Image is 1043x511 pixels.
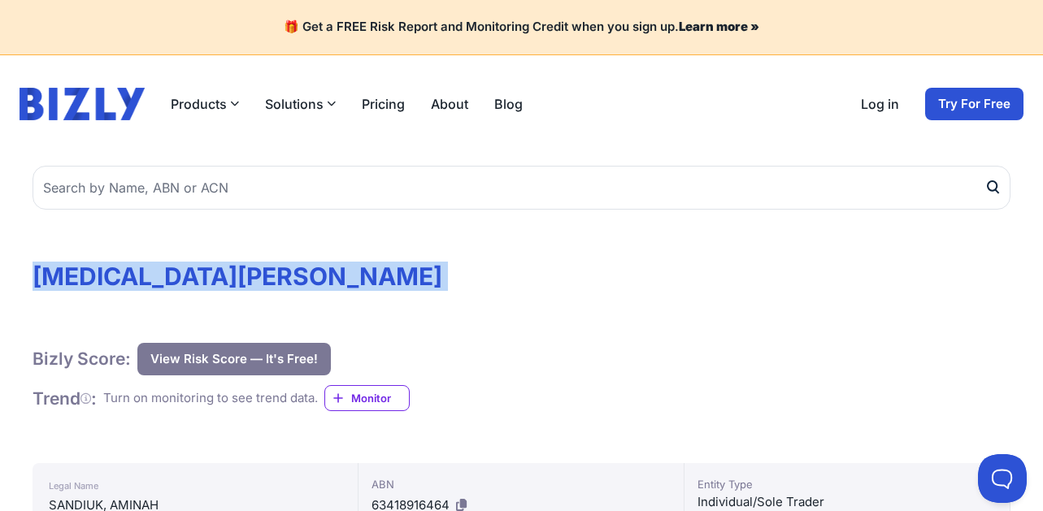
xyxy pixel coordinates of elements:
[494,94,523,114] a: Blog
[171,94,239,114] button: Products
[20,19,1023,35] h4: 🎁 Get a FREE Risk Report and Monitoring Credit when you sign up.
[978,454,1027,503] iframe: Toggle Customer Support
[679,19,759,34] a: Learn more »
[33,262,1010,291] h1: [MEDICAL_DATA][PERSON_NAME]
[861,94,899,114] a: Log in
[265,94,336,114] button: Solutions
[103,389,318,408] div: Turn on monitoring to see trend data.
[324,385,410,411] a: Monitor
[362,94,405,114] a: Pricing
[33,388,97,409] h1: Trend :
[33,166,1010,210] input: Search by Name, ABN or ACN
[137,343,331,375] button: View Risk Score — It's Free!
[925,88,1023,120] a: Try For Free
[33,348,131,370] h1: Bizly Score:
[698,476,997,492] div: Entity Type
[351,390,409,406] span: Monitor
[49,476,341,496] div: Legal Name
[431,94,468,114] a: About
[372,476,671,492] div: ABN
